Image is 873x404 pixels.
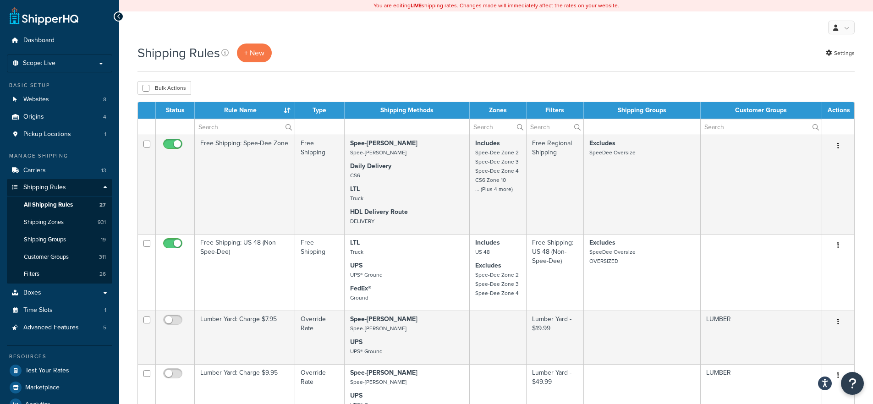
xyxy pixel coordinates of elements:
a: Dashboard [7,32,112,49]
span: 26 [99,270,106,278]
strong: LTL [350,184,360,194]
span: Origins [23,113,44,121]
a: Carriers 13 [7,162,112,179]
button: Open Resource Center [841,372,864,395]
small: SpeeDee Oversize [589,148,636,157]
li: Advanced Features [7,319,112,336]
p: + New [237,44,272,62]
li: Origins [7,109,112,126]
span: Websites [23,96,49,104]
a: Shipping Zones 931 [7,214,112,231]
td: Lumber Yard: Charge $7.95 [195,311,295,364]
strong: FedEx® [350,284,371,293]
li: Customer Groups [7,249,112,266]
a: Advanced Features 5 [7,319,112,336]
span: Dashboard [23,37,55,44]
th: Type [295,102,345,119]
div: Resources [7,353,112,360]
a: Customer Groups 311 [7,249,112,266]
span: 931 [98,218,106,226]
small: UPS® Ground [350,271,383,279]
input: Search [470,119,526,135]
td: Free Shipping: US 48 (Non-Spee-Dee) [527,234,584,311]
small: Spee-Dee Zone 2 Spee-Dee Zone 3 Spee-Dee Zone 4 [475,271,519,297]
span: Marketplace [25,384,60,392]
small: Spee-[PERSON_NAME] [350,324,406,333]
button: Bulk Actions [137,81,191,95]
strong: Daily Delivery [350,161,391,171]
span: Boxes [23,289,41,297]
b: LIVE [411,1,422,10]
small: Spee-Dee Zone 2 Spee-Dee Zone 3 Spee-Dee Zone 4 CS6 Zone 10 ... (Plus 4 more) [475,148,519,193]
li: Shipping Zones [7,214,112,231]
span: 8 [103,96,106,104]
a: Websites 8 [7,91,112,108]
li: Pickup Locations [7,126,112,143]
strong: UPS [350,391,362,400]
li: Shipping Rules [7,179,112,284]
a: Time Slots 1 [7,302,112,319]
td: Free Shipping [295,234,345,311]
div: Basic Setup [7,82,112,89]
span: 13 [101,167,106,175]
strong: Includes [475,138,500,148]
span: Shipping Groups [24,236,66,244]
th: Zones [470,102,527,119]
small: Spee-[PERSON_NAME] [350,148,406,157]
th: Filters [527,102,584,119]
strong: Includes [475,238,500,247]
td: Free Shipping: Spee-Dee Zone [195,135,295,234]
span: 4 [103,113,106,121]
th: Status [156,102,195,119]
small: US 48 [475,248,490,256]
td: LUMBER [701,311,822,364]
li: Websites [7,91,112,108]
small: SpeeDee Oversize OVERSIZED [589,248,636,265]
span: 5 [103,324,106,332]
td: Free Shipping: US 48 (Non-Spee-Dee) [195,234,295,311]
a: Boxes [7,284,112,301]
strong: LTL [350,238,360,247]
a: ShipperHQ Home [10,7,78,25]
span: Shipping Zones [24,218,64,226]
span: Advanced Features [23,324,79,332]
span: Time Slots [23,306,53,314]
span: Carriers [23,167,46,175]
li: Shipping Groups [7,231,112,248]
a: Pickup Locations 1 [7,126,112,143]
td: Free Regional Shipping [527,135,584,234]
a: Filters 26 [7,266,112,283]
small: DELIVERY [350,217,374,225]
div: Manage Shipping [7,152,112,160]
li: Carriers [7,162,112,179]
a: Marketplace [7,379,112,396]
small: Truck [350,248,363,256]
li: Time Slots [7,302,112,319]
strong: Excludes [589,238,615,247]
span: 19 [101,236,106,244]
a: All Shipping Rules 27 [7,197,112,213]
span: 1 [104,131,106,138]
span: Filters [24,270,39,278]
span: 1 [104,306,106,314]
small: Ground [350,294,368,302]
input: Search [701,119,822,135]
a: Shipping Groups 19 [7,231,112,248]
span: 27 [99,201,106,209]
a: Origins 4 [7,109,112,126]
span: Scope: Live [23,60,55,67]
td: Override Rate [295,311,345,364]
span: Pickup Locations [23,131,71,138]
strong: UPS [350,261,362,270]
strong: Spee-[PERSON_NAME] [350,314,417,324]
small: Truck [350,194,363,202]
span: Customer Groups [24,253,69,261]
strong: HDL Delivery Route [350,207,408,217]
span: All Shipping Rules [24,201,73,209]
strong: Excludes [475,261,501,270]
span: Shipping Rules [23,184,66,191]
span: Test Your Rates [25,367,69,375]
a: Test Your Rates [7,362,112,379]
